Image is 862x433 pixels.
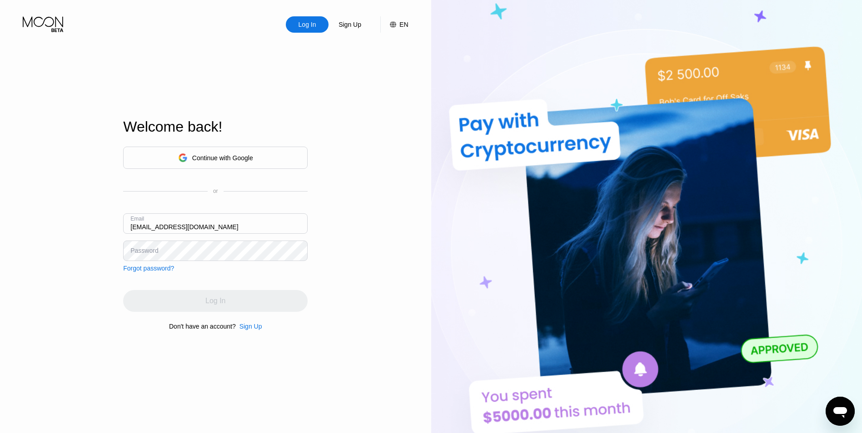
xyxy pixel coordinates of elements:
div: Don't have an account? [169,323,236,330]
div: Continue with Google [123,147,308,169]
div: EN [380,16,408,33]
div: Sign Up [329,16,371,33]
div: Password [130,247,158,254]
div: Log In [286,16,329,33]
iframe: Кнопка запуска окна обмена сообщениями [826,397,855,426]
div: Sign Up [239,323,262,330]
div: Log In [298,20,317,29]
div: Welcome back! [123,118,308,135]
div: Forgot password? [123,265,174,272]
div: or [213,188,218,194]
div: Sign Up [236,323,262,330]
div: EN [399,21,408,28]
div: Continue with Google [192,154,253,162]
div: Sign Up [338,20,362,29]
div: Email [130,216,144,222]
